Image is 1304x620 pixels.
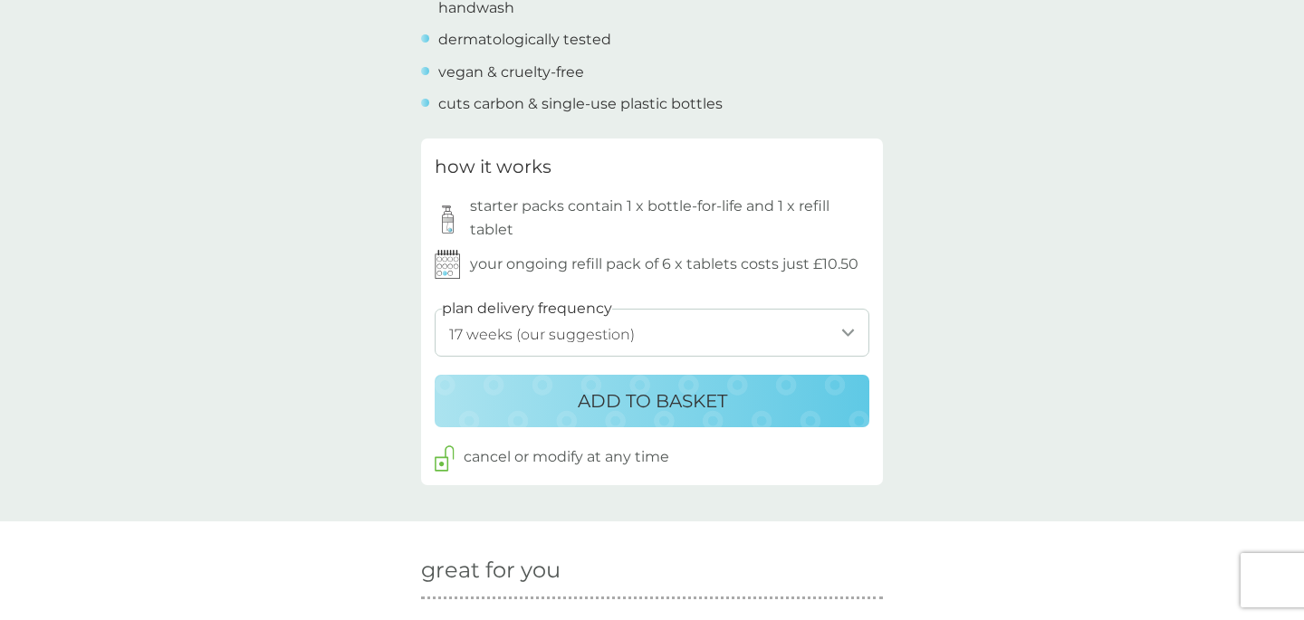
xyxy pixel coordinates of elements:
p: starter packs contain 1 x bottle-for-life and 1 x refill tablet [470,195,869,241]
p: ADD TO BASKET [578,386,727,415]
p: vegan & cruelty-free [438,61,584,84]
p: cuts carbon & single-use plastic bottles [438,92,723,116]
p: dermatologically tested [438,28,611,52]
p: your ongoing refill pack of 6 x tablets costs just £10.50 [470,253,858,276]
p: cancel or modify at any time [464,445,669,469]
h2: great for you [421,558,883,584]
label: plan delivery frequency [442,297,612,320]
button: ADD TO BASKET [435,375,869,427]
h3: how it works [435,152,551,181]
